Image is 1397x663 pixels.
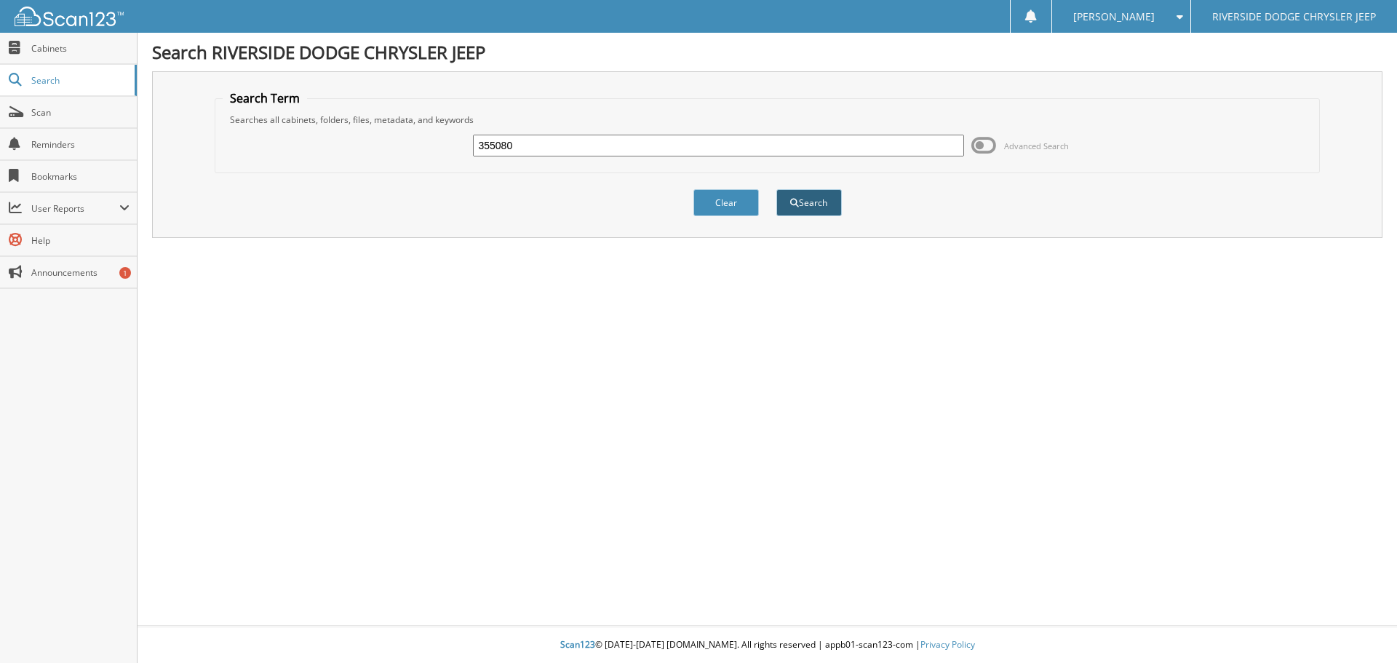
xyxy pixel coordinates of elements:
[1004,140,1069,151] span: Advanced Search
[152,40,1382,64] h1: Search RIVERSIDE DODGE CHRYSLER JEEP
[223,114,1313,126] div: Searches all cabinets, folders, files, metadata, and keywords
[138,627,1397,663] div: © [DATE]-[DATE] [DOMAIN_NAME]. All rights reserved | appb01-scan123-com |
[119,267,131,279] div: 1
[31,170,130,183] span: Bookmarks
[31,106,130,119] span: Scan
[776,189,842,216] button: Search
[31,74,127,87] span: Search
[31,234,130,247] span: Help
[1073,12,1155,21] span: [PERSON_NAME]
[31,266,130,279] span: Announcements
[31,138,130,151] span: Reminders
[223,90,307,106] legend: Search Term
[15,7,124,26] img: scan123-logo-white.svg
[693,189,759,216] button: Clear
[31,202,119,215] span: User Reports
[31,42,130,55] span: Cabinets
[920,638,975,651] a: Privacy Policy
[560,638,595,651] span: Scan123
[1212,12,1376,21] span: RIVERSIDE DODGE CHRYSLER JEEP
